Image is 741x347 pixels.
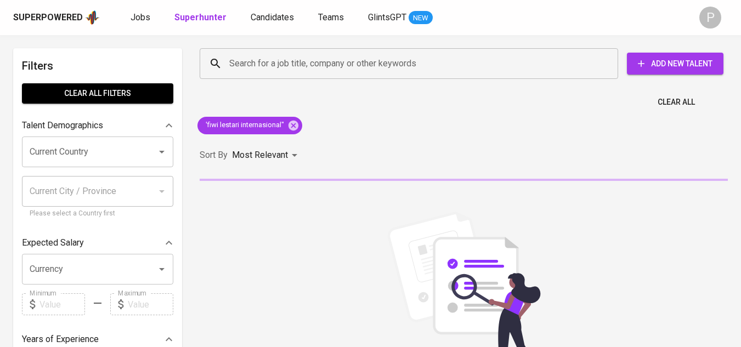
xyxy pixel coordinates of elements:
[174,12,227,22] b: Superhunter
[251,12,294,22] span: Candidates
[627,53,723,75] button: Add New Talent
[318,12,344,22] span: Teams
[409,13,433,24] span: NEW
[232,149,288,162] p: Most Relevant
[174,11,229,25] a: Superhunter
[251,11,296,25] a: Candidates
[131,12,150,22] span: Jobs
[154,144,169,160] button: Open
[232,145,301,166] div: Most Relevant
[368,12,406,22] span: GlintsGPT
[13,9,100,26] a: Superpoweredapp logo
[318,11,346,25] a: Teams
[22,333,99,346] p: Years of Experience
[22,57,173,75] h6: Filters
[13,12,83,24] div: Superpowered
[154,261,169,277] button: Open
[128,293,173,315] input: Value
[39,293,85,315] input: Value
[22,236,84,249] p: Expected Salary
[22,83,173,104] button: Clear All filters
[131,11,152,25] a: Jobs
[197,120,291,130] span: 'fiwi lestari internasional"
[197,117,302,134] div: 'fiwi lestari internasional"
[200,149,228,162] p: Sort By
[30,208,166,219] p: Please select a Country first
[31,87,165,100] span: Clear All filters
[22,115,173,136] div: Talent Demographics
[658,95,695,109] span: Clear All
[368,11,433,25] a: GlintsGPT NEW
[653,92,699,112] button: Clear All
[22,119,103,132] p: Talent Demographics
[22,232,173,254] div: Expected Salary
[85,9,100,26] img: app logo
[699,7,721,29] div: P
[636,57,715,71] span: Add New Talent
